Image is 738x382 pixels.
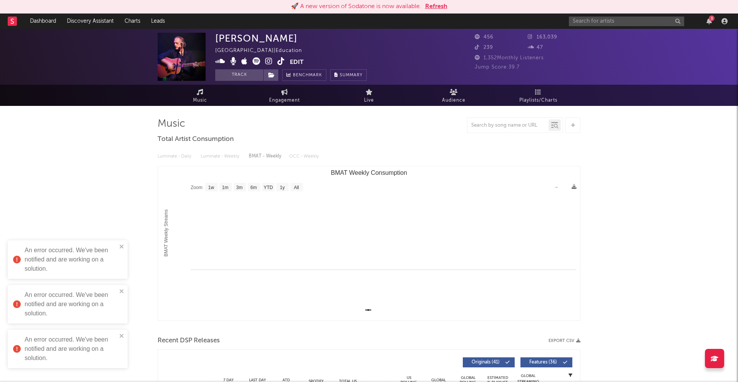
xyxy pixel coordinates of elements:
span: 456 [475,35,494,40]
span: Engagement [269,96,300,105]
input: Search by song name or URL [467,122,549,129]
button: close [119,243,125,251]
div: An error occurred. We've been notified and are working on a solution. [25,335,117,363]
text: BMAT Weekly Consumption [331,169,407,176]
button: Summary [330,69,367,81]
svg: BMAT Weekly Consumption [158,166,580,320]
text: All [294,185,299,190]
text: → [554,184,558,190]
button: 3 [706,18,712,24]
a: Playlists/Charts [496,85,580,106]
text: 1y [280,185,285,190]
input: Search for artists [569,17,684,26]
button: Edit [290,57,304,67]
span: 47 [528,45,543,50]
span: Playlists/Charts [519,96,557,105]
text: Zoom [191,185,203,190]
a: Benchmark [282,69,326,81]
a: Engagement [242,85,327,106]
a: Discovery Assistant [61,13,119,29]
span: 1,352 Monthly Listeners [475,55,544,60]
span: Originals ( 41 ) [468,360,503,365]
a: Live [327,85,411,106]
a: Music [158,85,242,106]
div: 🚀 A new version of Sodatone is now available. [291,2,421,11]
text: YTD [264,185,273,190]
button: Export CSV [549,338,580,343]
a: Charts [119,13,146,29]
button: close [119,333,125,340]
a: Leads [146,13,170,29]
text: 1m [222,185,229,190]
span: Audience [442,96,465,105]
text: 1w [208,185,214,190]
div: An error occurred. We've been notified and are working on a solution. [25,246,117,273]
button: close [119,288,125,295]
text: 6m [251,185,257,190]
button: Refresh [425,2,447,11]
span: Music [193,96,207,105]
div: 3 [709,15,715,21]
div: An error occurred. We've been notified and are working on a solution. [25,290,117,318]
a: Audience [411,85,496,106]
text: 3m [236,185,243,190]
text: BMAT Weekly Streams [163,209,169,257]
span: Benchmark [293,71,322,80]
button: Features(36) [520,357,572,367]
span: Total Artist Consumption [158,135,234,144]
button: Originals(41) [463,357,515,367]
button: Track [215,69,263,81]
div: [PERSON_NAME] [215,33,298,44]
span: Jump Score: 39.7 [475,65,520,70]
span: 163,039 [528,35,557,40]
span: Recent DSP Releases [158,336,220,345]
div: [GEOGRAPHIC_DATA] | Education [215,46,311,55]
span: 239 [475,45,493,50]
span: Features ( 36 ) [525,360,561,365]
span: Live [364,96,374,105]
a: Dashboard [25,13,61,29]
span: Summary [340,73,362,77]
